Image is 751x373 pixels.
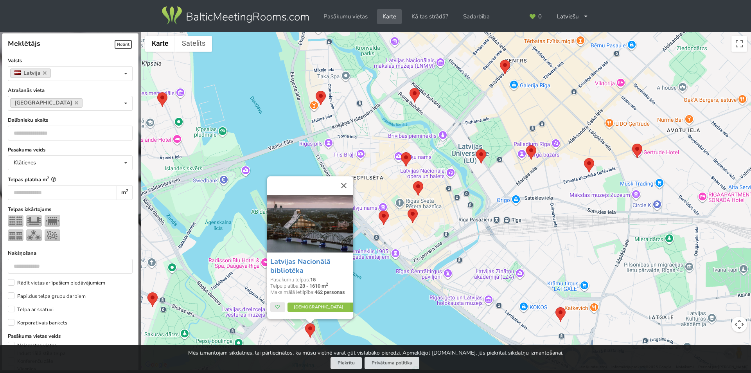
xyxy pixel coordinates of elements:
img: Baltic Meeting Rooms [160,5,310,27]
a: Latvija [10,68,51,78]
a: [GEOGRAPHIC_DATA] [10,98,83,108]
label: Telpa ar skatuvi [8,306,54,314]
strong: 15 [310,277,316,283]
span: Notīrīt [115,40,132,49]
button: Aizvērt [334,177,353,195]
div: Telpu platība: [270,283,350,290]
div: Pasākumu telpas: [270,277,350,283]
label: Pasākuma veids [8,146,133,154]
button: Kartes kameras vadīklas [731,317,747,332]
label: Nakšņošana [8,249,133,257]
label: Telpas izkārtojums [8,205,133,213]
strong: 23 - 1610 m [300,283,328,289]
img: Konferenču centrs | Rīga | Latvijas Nacionālā bibliotēka [267,195,353,253]
sup: 2 [326,283,328,287]
label: Neierastas vietas [8,342,57,350]
a: Karte [377,9,402,24]
button: Piekrītu [331,357,362,369]
label: Telpas platība m [8,176,133,184]
label: Papildus telpa grupu darbiem [8,292,86,300]
button: Pārslēgt pilnekrāna skatu [731,36,747,52]
img: U-Veids [26,215,42,227]
label: Dalībnieku skaits [8,116,133,124]
span: Meklētājs [8,39,40,48]
div: Maksimālā ietilpība: [270,290,350,296]
div: m [117,185,133,200]
label: Pasākuma vietas veids [8,332,133,340]
a: [DEMOGRAPHIC_DATA] [287,303,361,312]
img: Pieņemšana [45,229,60,241]
img: Teātris [8,215,23,227]
label: Valsts [8,57,133,65]
label: Rādīt vietas ar īpašiem piedāvājumiem [8,279,105,287]
a: Latvijas Nacionālā bibliotēka [270,257,331,275]
button: Rādīt ielu karti [145,36,175,52]
label: Atrašanās vieta [8,86,133,94]
label: Korporatīvais bankets [8,319,67,327]
span: 0 [538,14,542,20]
img: Sapulce [45,215,60,227]
button: Rādīt satelīta fotogrāfisko datu bāzi [175,36,212,52]
img: Bankets [26,229,42,241]
a: Privātuma politika [365,357,419,369]
strong: 462 personas [314,290,345,296]
sup: 2 [126,188,128,194]
a: Kā tas strādā? [406,9,454,24]
sup: 2 [47,175,49,180]
img: Klase [8,229,23,241]
div: Klātienes [14,160,36,166]
div: Latviešu [552,9,594,24]
a: Sadarbība [458,9,495,24]
a: Pasākumu vietas [318,9,373,24]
